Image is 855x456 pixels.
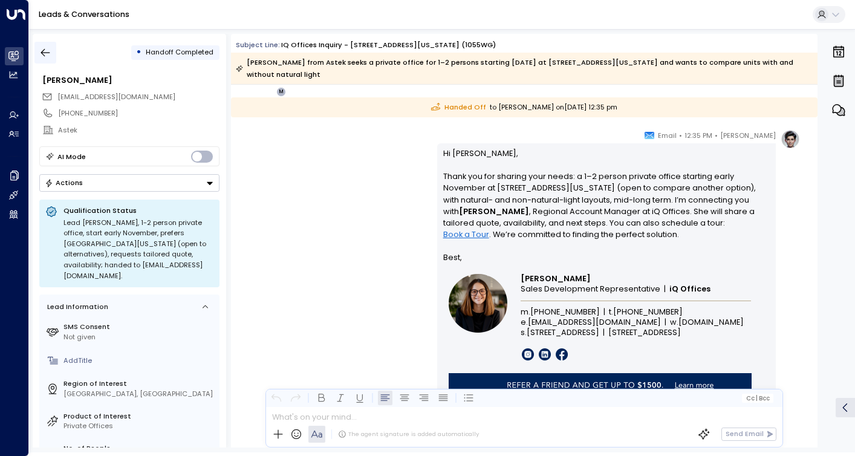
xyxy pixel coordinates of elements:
span: • [715,129,718,142]
label: SMS Consent [63,322,215,332]
span: m. [521,307,530,317]
span: [EMAIL_ADDRESS][DOMAIN_NAME] [57,92,175,102]
label: Product of Interest [63,411,215,422]
a: [PHONE_NUMBER] [530,307,600,317]
span: Subject Line: [236,40,280,50]
span: t. [609,307,613,317]
font: | [665,317,666,327]
label: No. of People [63,443,215,454]
a: [DOMAIN_NAME] [678,318,744,327]
span: [STREET_ADDRESS] [608,328,681,337]
span: e. [521,318,528,327]
span: Cc Bcc [746,395,770,402]
span: [PERSON_NAME] [720,129,776,142]
div: Lead Information [44,302,108,312]
a: [PHONE_NUMBER] [613,307,683,317]
font: | [603,327,605,337]
div: Private Offices [63,421,215,431]
span: Sales Development Representative [521,284,660,294]
div: AI Mode [57,151,86,163]
span: • [679,129,682,142]
div: The agent signature is added automatically [338,430,479,438]
a: iQ Offices [669,284,710,294]
button: Undo [269,391,284,405]
button: Redo [288,391,303,405]
span: Handoff Completed [146,47,213,57]
span: [PERSON_NAME] [521,274,591,284]
strong: [PERSON_NAME] [459,206,529,217]
button: Cc|Bcc [742,394,773,403]
div: Astek [58,125,219,135]
a: [EMAIL_ADDRESS][DOMAIN_NAME] [528,318,661,327]
p: Hi [PERSON_NAME], Thank you for sharing your needs: a 1–2 person private office starting early No... [443,148,770,252]
span: w. [670,318,678,327]
font: | [603,307,605,317]
div: [PHONE_NUMBER] [58,108,219,119]
div: [GEOGRAPHIC_DATA], [GEOGRAPHIC_DATA] [63,389,215,399]
div: Not given [63,332,215,342]
span: | [756,395,758,402]
div: iQ Offices Inquiry - [STREET_ADDRESS][US_STATE] (1055WG) [281,40,496,50]
a: Book a Tour [443,229,489,240]
div: [PERSON_NAME] from Astek seeks a private office for 1–2 persons starting [DATE] at [STREET_ADDRES... [236,56,811,80]
span: garciamargot12@gmail.com [57,92,175,102]
div: M [276,87,286,97]
a: Leads & Conversations [39,9,129,19]
div: Button group with a nested menu [39,174,219,192]
font: | [664,284,666,294]
img: profile-logo.png [781,129,800,149]
button: Actions [39,174,219,192]
div: • [136,44,141,61]
div: AddTitle [63,356,215,366]
p: Best, [443,252,770,263]
span: Handed Off [431,102,486,112]
div: Actions [45,178,83,187]
span: s. [521,328,527,337]
div: to [PERSON_NAME] on [DATE] 12:35 pm [231,97,818,117]
label: Region of Interest [63,379,215,389]
div: [PERSON_NAME] [42,74,219,86]
span: 12:35 PM [684,129,712,142]
span: [STREET_ADDRESS] [527,328,599,337]
span: Email [658,129,677,142]
p: Qualification Status [63,206,213,215]
div: Lead [PERSON_NAME], 1-2 person private office, start early November, prefers [GEOGRAPHIC_DATA][US... [63,218,213,282]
